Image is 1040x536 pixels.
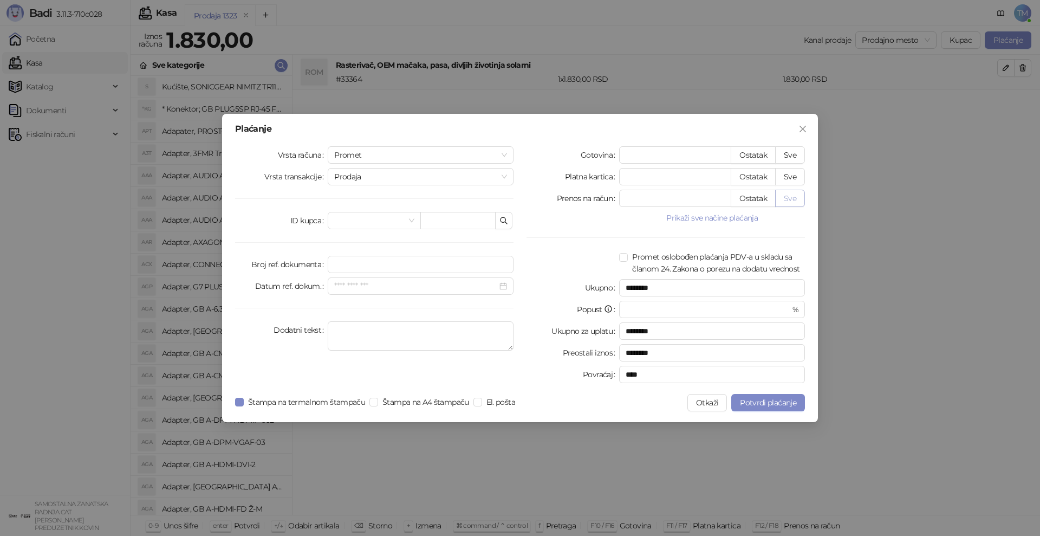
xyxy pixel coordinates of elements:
[585,279,620,296] label: Ukupno
[235,125,805,133] div: Plaćanje
[378,396,473,408] span: Štampa na A4 štampaču
[251,256,328,273] label: Broj ref. dokumenta
[583,366,619,383] label: Povraćaj
[334,147,507,163] span: Promet
[687,394,727,411] button: Otkaži
[740,398,796,408] span: Potvrdi plaćanje
[581,146,619,164] label: Gotovina
[794,125,811,133] span: Zatvori
[731,168,776,185] button: Ostatak
[334,280,497,292] input: Datum ref. dokum.
[482,396,519,408] span: El. pošta
[334,169,507,185] span: Prodaja
[731,394,805,411] button: Potvrdi plaćanje
[731,190,776,207] button: Ostatak
[798,125,807,133] span: close
[557,190,620,207] label: Prenos na račun
[628,251,805,275] span: Promet oslobođen plaćanja PDV-a u skladu sa članom 24. Zakona o porezu na dodatu vrednost
[775,146,805,164] button: Sve
[551,322,619,340] label: Ukupno za uplatu
[794,120,811,138] button: Close
[244,396,369,408] span: Štampa na termalnom štampaču
[563,344,620,361] label: Preostali iznos
[619,211,805,224] button: Prikaži sve načine plaćanja
[775,190,805,207] button: Sve
[731,146,776,164] button: Ostatak
[255,277,328,295] label: Datum ref. dokum.
[274,321,328,339] label: Dodatni tekst
[264,168,328,185] label: Vrsta transakcije
[577,301,619,318] label: Popust
[328,256,513,273] input: Broj ref. dokumenta
[328,321,513,351] textarea: Dodatni tekst
[565,168,619,185] label: Platna kartica
[775,168,805,185] button: Sve
[278,146,328,164] label: Vrsta računa
[290,212,328,229] label: ID kupca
